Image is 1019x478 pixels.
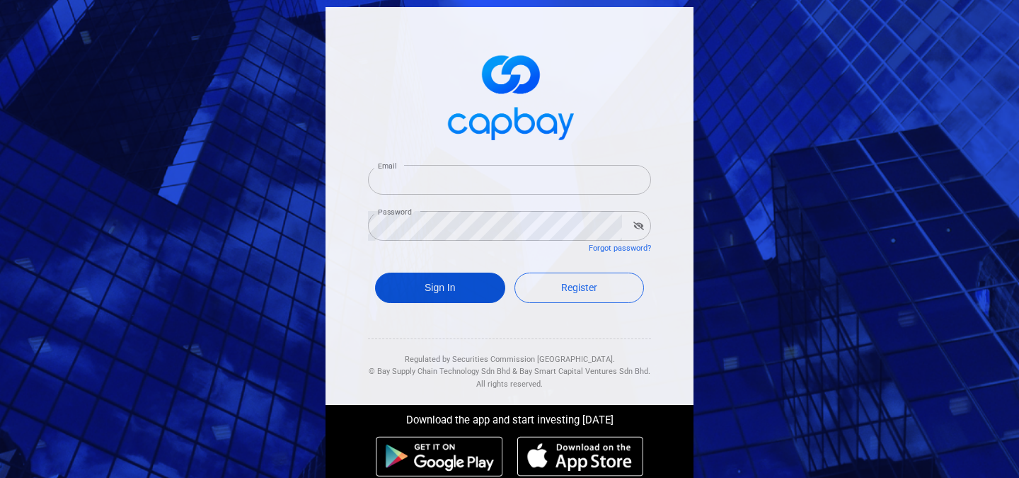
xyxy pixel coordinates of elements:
span: Bay Smart Capital Ventures Sdn Bhd. [519,367,650,376]
button: Sign In [375,273,505,303]
label: Password [378,207,412,217]
img: ios [517,436,643,477]
div: Regulated by Securities Commission [GEOGRAPHIC_DATA]. & All rights reserved. [368,339,651,391]
span: Register [561,282,597,293]
div: Download the app and start investing [DATE] [315,405,704,429]
span: © Bay Supply Chain Technology Sdn Bhd [369,367,510,376]
img: android [376,436,503,477]
a: Forgot password? [589,244,651,253]
label: Email [378,161,396,171]
img: logo [439,42,580,148]
a: Register [514,273,645,303]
